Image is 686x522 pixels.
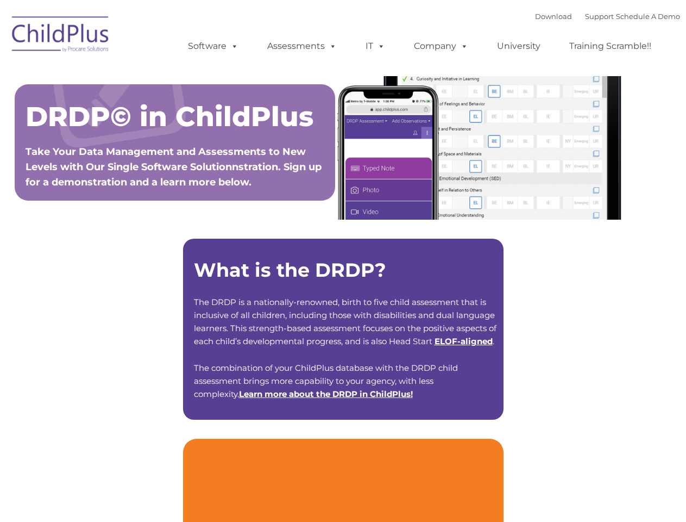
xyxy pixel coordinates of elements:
[435,336,493,346] a: ELOF-aligned
[194,363,458,399] span: The combination of your ChildPlus database with the DRDP child assessment brings more capability ...
[486,35,551,57] a: University
[585,12,614,21] a: Support
[194,297,496,346] span: The DRDP is a nationally-renowned, birth to five child assessment that is inclusive of all childr...
[535,12,680,21] font: |
[194,258,386,282] strong: What is the DRDP?
[256,35,348,57] a: Assessments
[355,35,396,57] a: IT
[558,35,662,57] a: Training Scramble!!
[177,35,249,57] a: Software
[239,389,413,399] span: !
[535,12,572,21] a: Download
[403,35,479,57] a: Company
[26,100,313,133] span: DRDP© in ChildPlus
[26,146,322,188] span: Take Your Data Management and Assessments to New Levels with Our Single Software Solutionnstratio...
[7,9,115,63] img: ChildPlus by Procare Solutions
[616,12,680,21] a: Schedule A Demo
[239,389,411,399] a: Learn more about the DRDP in ChildPlus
